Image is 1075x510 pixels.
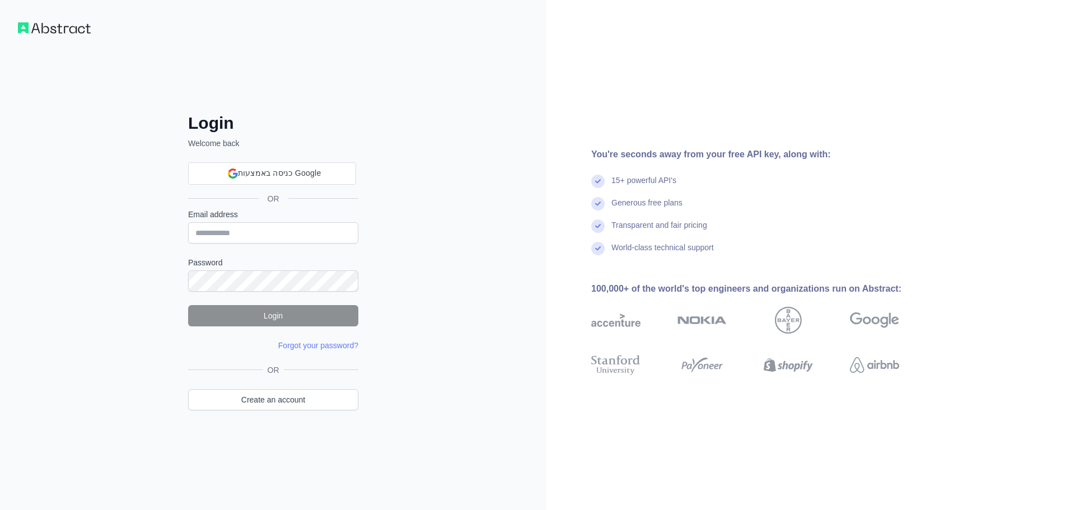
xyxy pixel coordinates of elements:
span: OR [263,364,284,376]
h2: Login [188,113,358,133]
div: You're seconds away from your free API key, along with: [591,148,935,161]
a: Forgot your password? [278,341,358,350]
img: bayer [775,307,802,334]
img: stanford university [591,353,641,377]
img: payoneer [677,353,727,377]
span: כניסה באמצעות Google [238,167,321,179]
div: Generous free plans [611,197,683,219]
button: Login [188,305,358,326]
img: accenture [591,307,641,334]
p: Welcome back [188,138,358,149]
img: check mark [591,197,605,210]
div: 15+ powerful API's [611,175,676,197]
div: 100,000+ of the world's top engineers and organizations run on Abstract: [591,282,935,296]
img: check mark [591,175,605,188]
img: google [850,307,899,334]
img: check mark [591,219,605,233]
img: Workflow [18,22,91,34]
img: nokia [677,307,727,334]
div: World-class technical support [611,242,714,264]
label: Password [188,257,358,268]
span: OR [259,193,288,204]
img: airbnb [850,353,899,377]
img: check mark [591,242,605,255]
label: Email address [188,209,358,220]
img: shopify [764,353,813,377]
div: Transparent and fair pricing [611,219,707,242]
a: Create an account [188,389,358,410]
div: כניסה באמצעות Google [188,162,356,185]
